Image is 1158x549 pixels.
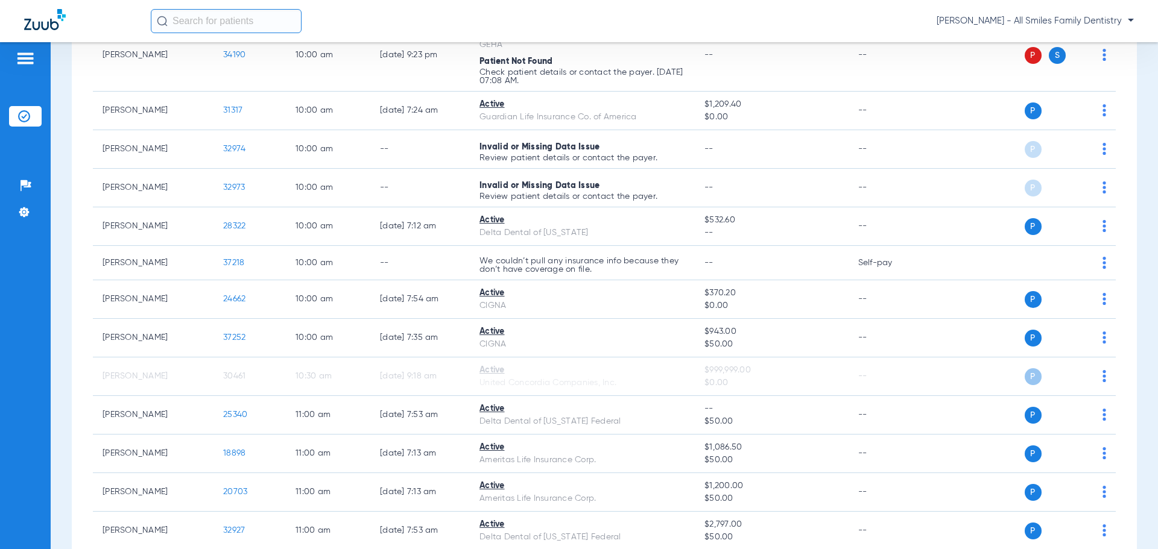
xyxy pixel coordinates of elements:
[1103,104,1106,116] img: group-dot-blue.svg
[849,280,930,319] td: --
[479,441,685,454] div: Active
[479,531,685,544] div: Delta Dental of [US_STATE] Federal
[479,454,685,466] div: Ameritas Life Insurance Corp.
[704,531,838,544] span: $50.00
[1098,491,1158,549] iframe: Chat Widget
[704,259,713,267] span: --
[370,169,470,207] td: --
[286,207,370,246] td: 10:00 AM
[370,357,470,396] td: [DATE] 9:18 AM
[286,434,370,473] td: 11:00 AM
[370,434,470,473] td: [DATE] 7:13 AM
[1025,368,1042,385] span: P
[223,51,245,59] span: 34190
[479,364,685,377] div: Active
[93,357,214,396] td: [PERSON_NAME]
[704,480,838,492] span: $1,200.00
[704,51,713,59] span: --
[479,227,685,239] div: Delta Dental of [US_STATE]
[479,214,685,227] div: Active
[223,333,245,342] span: 37252
[223,526,245,535] span: 32927
[24,9,66,30] img: Zuub Logo
[704,441,838,454] span: $1,086.50
[479,518,685,531] div: Active
[704,518,838,531] span: $2,797.00
[93,207,214,246] td: [PERSON_NAME]
[1103,181,1106,193] img: group-dot-blue.svg
[1025,291,1042,308] span: P
[1103,293,1106,305] img: group-dot-blue.svg
[479,98,685,111] div: Active
[849,434,930,473] td: --
[370,473,470,512] td: [DATE] 7:13 AM
[93,246,214,280] td: [PERSON_NAME]
[704,98,838,111] span: $1,209.40
[479,415,685,428] div: Delta Dental of [US_STATE] Federal
[849,246,930,280] td: Self-pay
[479,377,685,389] div: United Concordia Companies, Inc.
[849,319,930,357] td: --
[1103,331,1106,344] img: group-dot-blue.svg
[704,364,838,377] span: $999,999.00
[479,257,685,274] p: We couldn’t pull any insurance info because they don’t have coverage on file.
[286,169,370,207] td: 10:00 AM
[479,480,685,492] div: Active
[93,169,214,207] td: [PERSON_NAME]
[1103,220,1106,232] img: group-dot-blue.svg
[370,396,470,434] td: [DATE] 7:53 AM
[849,396,930,434] td: --
[223,106,242,115] span: 31317
[93,19,214,92] td: [PERSON_NAME]
[849,92,930,130] td: --
[1103,486,1106,498] img: group-dot-blue.svg
[849,357,930,396] td: --
[479,57,552,66] span: Patient Not Found
[1103,370,1106,382] img: group-dot-blue.svg
[151,9,302,33] input: Search for patients
[849,473,930,512] td: --
[704,325,838,338] span: $943.00
[1049,47,1066,64] span: S
[479,192,685,201] p: Review patient details or contact the payer.
[704,227,838,239] span: --
[223,295,245,303] span: 24662
[1025,484,1042,501] span: P
[157,16,168,27] img: Search Icon
[1103,143,1106,155] img: group-dot-blue.svg
[704,377,838,389] span: $0.00
[1025,407,1042,424] span: P
[704,403,838,415] span: --
[479,111,685,124] div: Guardian Life Insurance Co. of America
[479,154,685,162] p: Review patient details or contact the payer.
[1025,180,1042,196] span: P
[479,143,600,151] span: Invalid or Missing Data Issue
[370,130,470,169] td: --
[370,246,470,280] td: --
[286,130,370,169] td: 10:00 AM
[286,280,370,319] td: 10:00 AM
[286,319,370,357] td: 10:00 AM
[1025,522,1042,539] span: P
[704,214,838,227] span: $532.60
[286,357,370,396] td: 10:30 AM
[286,246,370,280] td: 10:00 AM
[849,207,930,246] td: --
[704,415,838,428] span: $50.00
[1103,409,1106,421] img: group-dot-blue.svg
[479,181,600,190] span: Invalid or Missing Data Issue
[370,280,470,319] td: [DATE] 7:54 AM
[370,207,470,246] td: [DATE] 7:12 AM
[223,183,245,192] span: 32973
[93,473,214,512] td: [PERSON_NAME]
[223,410,247,419] span: 25340
[937,15,1134,27] span: [PERSON_NAME] - All Smiles Family Dentistry
[479,403,685,415] div: Active
[223,259,244,267] span: 37218
[93,130,214,169] td: [PERSON_NAME]
[16,51,35,66] img: hamburger-icon
[223,488,247,496] span: 20703
[479,492,685,505] div: Ameritas Life Insurance Corp.
[1025,330,1042,347] span: P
